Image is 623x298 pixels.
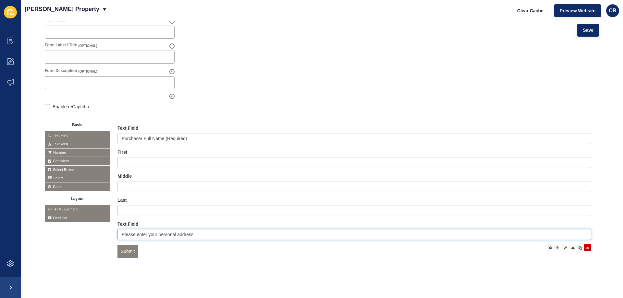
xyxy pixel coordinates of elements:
[45,120,110,128] button: Basic
[45,149,110,157] span: Number
[78,44,97,48] span: (OPTIONAL)
[45,183,110,191] span: Radio
[117,245,138,258] button: Submit
[577,24,599,37] button: Save
[45,174,110,182] span: Select
[45,157,110,165] span: Checkbox
[45,205,110,213] span: HTML Element
[45,166,110,174] span: Select Boxes
[117,221,138,227] label: Text Field
[78,69,97,74] span: (OPTIONAL)
[512,4,549,17] button: Clear Cache
[45,194,110,202] button: Layout
[583,27,593,33] span: Save
[117,197,127,203] label: Last
[117,125,138,131] label: Text Field
[554,4,601,17] button: Preview Website
[25,1,99,17] p: [PERSON_NAME] Property
[45,131,110,139] span: Text Field
[117,149,127,155] label: First
[53,103,89,110] label: Enable reCaptcha
[117,173,132,179] label: Middle
[45,68,77,73] label: Form Description
[609,7,616,14] span: CB
[45,214,110,222] span: Field Set
[45,140,110,148] span: Text Area
[45,42,77,48] label: Form Label / Title
[560,7,595,14] span: Preview Website
[517,7,544,14] span: Clear Cache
